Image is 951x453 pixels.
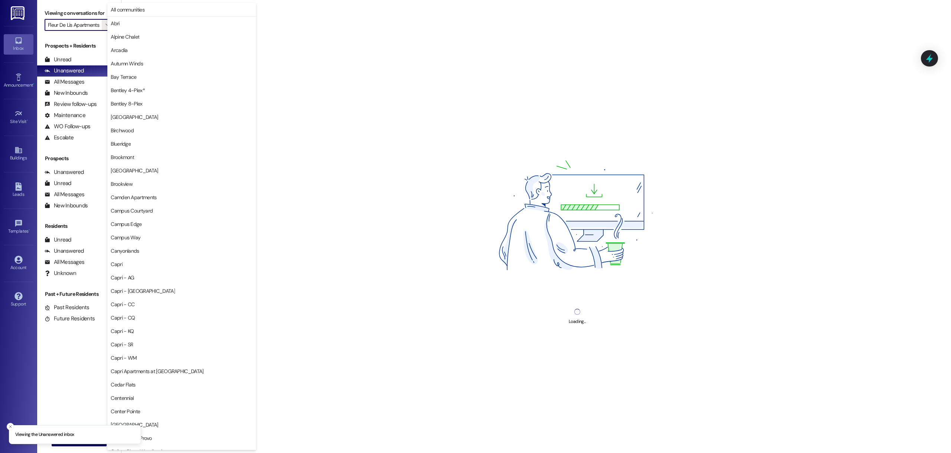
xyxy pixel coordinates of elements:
[106,22,110,28] i: 
[45,258,84,266] div: All Messages
[4,180,33,200] a: Leads
[15,431,74,438] p: Viewing the Unanswered inbox
[45,111,85,119] div: Maintenance
[27,118,28,123] span: •
[45,89,88,97] div: New Inbounds
[111,180,133,188] span: Brookview
[45,179,71,187] div: Unread
[111,46,127,54] span: Arcadia
[4,290,33,310] a: Support
[45,315,95,323] div: Future Residents
[45,236,71,244] div: Unread
[111,20,119,27] span: Abri
[11,6,26,20] img: ResiDesk Logo
[37,42,121,50] div: Prospects + Residents
[48,19,102,31] input: All communities
[7,423,14,430] button: Close toast
[111,368,203,375] span: Capri Apartments at [GEOGRAPHIC_DATA]
[29,227,30,233] span: •
[111,327,134,335] span: Capri - KQ
[111,234,140,241] span: Campus Way
[111,194,156,201] span: Camden Apartments
[111,301,134,308] span: Capri - CC
[45,56,71,64] div: Unread
[111,33,139,41] span: Alpine Chalet
[4,253,33,274] a: Account
[111,274,134,281] span: Capri - AG
[111,220,142,228] span: Campus Edge
[45,191,84,198] div: All Messages
[111,87,145,94] span: Bentley 4-Plex*
[111,341,133,348] span: Capri - SR
[111,247,139,255] span: Canyonlands
[45,304,90,311] div: Past Residents
[111,287,175,295] span: Capri - [GEOGRAPHIC_DATA]
[45,100,97,108] div: Review follow-ups
[569,318,585,326] div: Loading...
[111,6,145,13] span: All communities
[45,247,84,255] div: Unanswered
[4,144,33,164] a: Buildings
[45,78,84,86] div: All Messages
[45,123,90,130] div: WO Follow-ups
[37,155,121,162] div: Prospects
[111,167,158,174] span: [GEOGRAPHIC_DATA]
[4,34,33,54] a: Inbox
[45,67,84,75] div: Unanswered
[45,168,84,176] div: Unanswered
[37,290,121,298] div: Past + Future Residents
[111,394,134,402] span: Centennial
[111,73,136,81] span: Bay Terrace
[4,107,33,127] a: Site Visit •
[111,207,153,214] span: Campus Courtyard
[111,354,137,362] span: Capri - WM
[111,127,134,134] span: Birchwood
[111,100,142,107] span: Bentley 8-Plex
[33,81,34,87] span: •
[45,134,74,142] div: Escalate
[45,7,114,19] label: Viewing conversations for
[111,314,135,321] span: Capri - CQ
[111,60,143,67] span: Autumn Winds
[111,153,134,161] span: Brookmont
[4,217,33,237] a: Templates •
[111,113,158,121] span: [GEOGRAPHIC_DATA]
[111,381,135,388] span: Cedar Flats
[111,261,123,268] span: Capri
[111,140,131,148] span: Blueridge
[45,202,88,210] div: New Inbounds
[111,408,140,415] span: Center Pointe
[37,222,121,230] div: Residents
[45,269,76,277] div: Unknown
